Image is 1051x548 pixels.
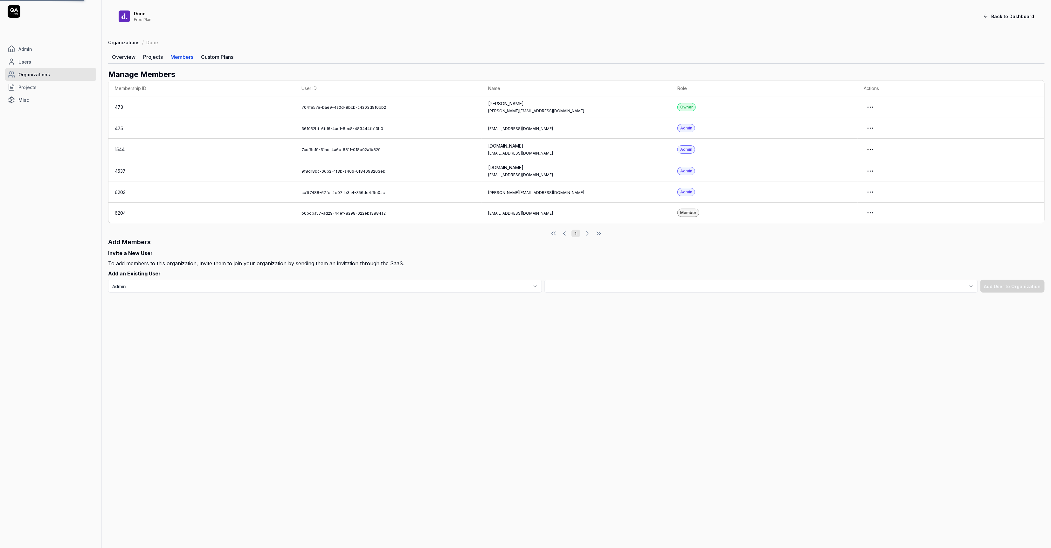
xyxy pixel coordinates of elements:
[301,190,385,195] a: cb1f7488-67fe-4e07-b3a4-356dd4f9e0ac
[295,80,482,96] th: User ID
[197,51,237,63] a: Custom Plans
[108,203,295,223] td: 6204
[488,150,665,156] div: [EMAIL_ADDRESS][DOMAIN_NAME]
[18,46,32,52] span: Admin
[108,260,1045,267] p: To add members to this organization, invite them to join your organization by sending them an inv...
[488,142,665,149] div: [DOMAIN_NAME]
[108,118,295,139] td: 475
[488,100,665,107] div: [PERSON_NAME]
[108,96,295,118] td: 473
[18,84,37,91] span: Projects
[677,188,695,196] div: Admin
[119,10,130,22] img: Done Logo
[992,13,1034,20] span: Back to Dashboard
[301,211,386,216] a: b0bdba57-ad29-44ef-8298-022eb13884a2
[108,267,1045,280] p: Add an Existing User
[18,71,50,78] span: Organizations
[134,17,891,22] div: Free Plan
[980,280,1045,293] button: Add User to Organization
[488,190,665,196] div: [PERSON_NAME][EMAIL_ADDRESS][DOMAIN_NAME]
[5,68,96,81] a: Organizations
[108,69,1045,80] h2: Manage Members
[301,126,383,131] a: 361052bf-6fd6-4ac1-8ec8-483444fb13b0
[108,139,295,160] td: 1544
[677,145,695,154] div: Admin
[488,126,665,132] div: [EMAIL_ADDRESS][DOMAIN_NAME]
[301,169,385,174] a: 9f8d18bc-06b2-4f3b-a406-0f84098263eb
[677,167,695,175] div: Admin
[677,124,695,132] div: Admin
[488,172,665,178] div: [EMAIL_ADDRESS][DOMAIN_NAME]
[979,10,1038,23] button: Back to Dashboard
[488,164,665,171] div: [DOMAIN_NAME]
[134,11,891,17] div: Done
[108,51,139,63] a: Overview
[108,160,295,182] td: 4537
[482,80,671,96] th: Name
[5,43,96,55] a: Admin
[301,147,381,152] a: 7ccf6c19-61ad-4a6c-8811-018b02a1b829
[571,230,580,237] button: 1
[18,59,31,65] span: Users
[108,247,1045,260] p: Invite a New User
[5,55,96,68] a: Users
[5,81,96,94] a: Projects
[139,51,167,63] a: Projects
[146,39,158,45] div: Done
[858,80,1044,96] th: Actions
[142,39,144,45] div: /
[671,80,858,96] th: Role
[488,211,665,216] div: [EMAIL_ADDRESS][DOMAIN_NAME]
[301,105,386,110] a: 704fe57e-bae9-4a0d-8bcb-c4203d9f0bb2
[488,108,665,114] div: [PERSON_NAME][EMAIL_ADDRESS][DOMAIN_NAME]
[108,80,295,96] th: Membership ID
[677,103,696,111] div: Owner
[18,97,29,103] span: Misc
[108,39,140,45] a: Organizations
[5,94,96,106] a: Misc
[167,51,197,63] a: Members
[108,182,295,203] td: 6203
[677,209,699,217] div: Member
[108,237,1045,247] h3: Add Members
